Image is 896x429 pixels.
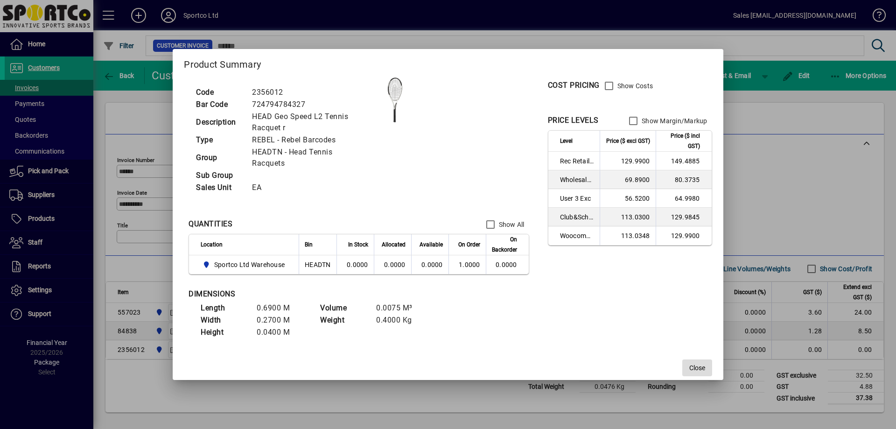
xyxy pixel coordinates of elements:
td: 129.9900 [656,226,712,245]
span: Bin [305,239,313,250]
span: Woocommerce Retail [560,231,594,240]
td: 0.0400 M [252,326,308,338]
span: Sportco Ltd Warehouse [214,260,285,269]
span: On Order [458,239,480,250]
label: Show Costs [616,81,653,91]
span: Level [560,136,573,146]
td: 0.6900 M [252,302,308,314]
img: contain [371,77,417,123]
td: 0.0000 [374,255,411,274]
h2: Product Summary [173,49,723,76]
td: 0.4000 Kg [371,314,427,326]
td: Volume [315,302,371,314]
td: Width [196,314,252,326]
td: 2356012 [247,86,371,98]
td: 0.0075 M³ [371,302,427,314]
span: In Stock [348,239,368,250]
span: User 3 Exc [560,194,594,203]
td: Sales Unit [191,182,247,194]
span: Location [201,239,223,250]
td: 69.8900 [600,170,656,189]
div: PRICE LEVELS [548,115,599,126]
td: Bar Code [191,98,247,111]
td: Group [191,146,247,169]
span: On Backorder [492,234,517,255]
div: DIMENSIONS [189,288,422,300]
label: Show Margin/Markup [640,116,707,126]
td: Height [196,326,252,338]
td: 149.4885 [656,152,712,170]
span: Sportco Ltd Warehouse [201,259,288,270]
span: Price ($ excl GST) [606,136,650,146]
td: EA [247,182,371,194]
td: 129.9845 [656,208,712,226]
td: 129.9900 [600,152,656,170]
div: COST PRICING [548,80,600,91]
span: Rec Retail Inc [560,156,594,166]
div: QUANTITIES [189,218,232,230]
td: 64.9980 [656,189,712,208]
td: Description [191,111,247,134]
td: Code [191,86,247,98]
button: Close [682,359,712,376]
td: Type [191,134,247,146]
td: Sub Group [191,169,247,182]
span: Club&School Exc [560,212,594,222]
td: HEADTN - Head Tennis Racquets [247,146,371,169]
td: REBEL - Rebel Barcodes [247,134,371,146]
td: 56.5200 [600,189,656,208]
td: 113.0348 [600,226,656,245]
td: 0.0000 [336,255,374,274]
td: Length [196,302,252,314]
label: Show All [497,220,525,229]
td: Weight [315,314,371,326]
span: 1.0000 [459,261,480,268]
span: Wholesale Exc [560,175,594,184]
span: Price ($ incl GST) [662,131,700,151]
td: 0.2700 M [252,314,308,326]
span: Allocated [382,239,406,250]
td: 113.0300 [600,208,656,226]
span: Available [420,239,443,250]
td: HEAD Geo Speed L2 Tennis Racquet r [247,111,371,134]
td: 0.0000 [486,255,529,274]
td: HEADTN [299,255,336,274]
td: 80.3735 [656,170,712,189]
span: Close [689,363,705,373]
td: 724794784327 [247,98,371,111]
td: 0.0000 [411,255,448,274]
